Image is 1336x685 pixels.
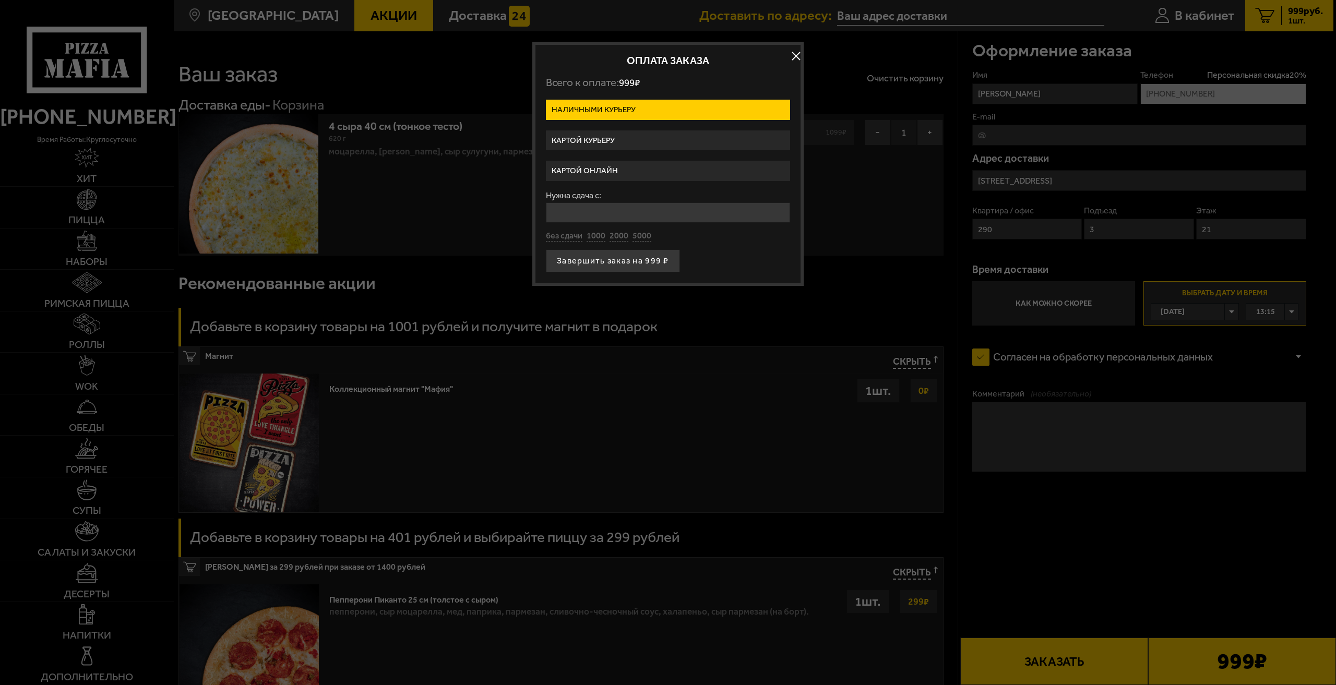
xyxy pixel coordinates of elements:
label: Картой онлайн [546,161,790,181]
button: 1000 [587,231,605,242]
label: Картой курьеру [546,130,790,151]
button: без сдачи [546,231,582,242]
button: Завершить заказ на 999 ₽ [546,249,680,272]
label: Нужна сдача с: [546,191,790,200]
button: 5000 [633,231,651,242]
p: Всего к оплате: [546,76,790,89]
label: Наличными курьеру [546,100,790,120]
span: 999 ₽ [619,77,640,89]
h2: Оплата заказа [546,55,790,66]
button: 2000 [610,231,628,242]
